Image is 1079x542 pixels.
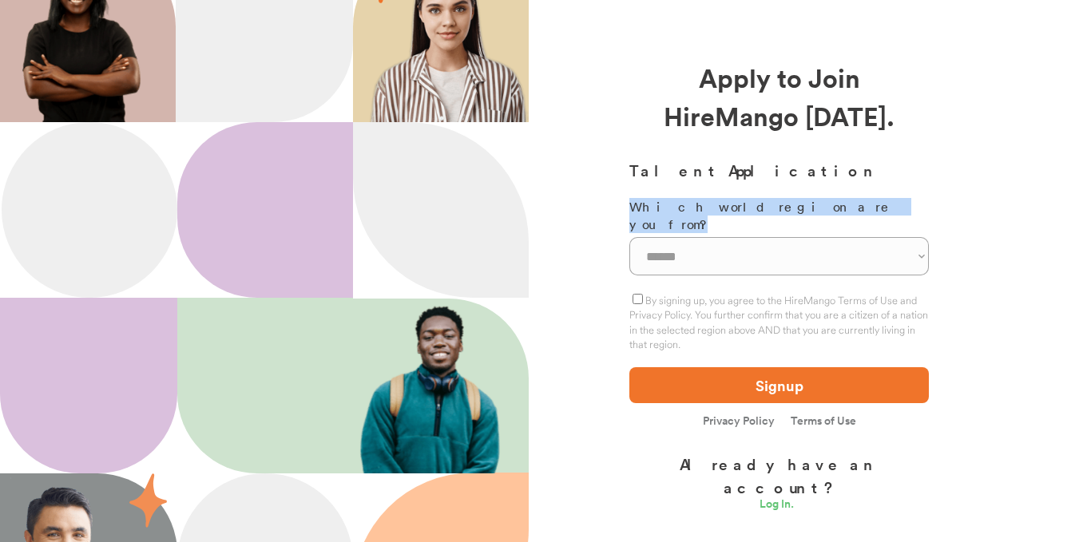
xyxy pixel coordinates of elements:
[629,198,929,234] div: Which world region are you from?
[703,415,775,429] a: Privacy Policy
[629,367,929,403] button: Signup
[629,294,928,350] label: By signing up, you agree to the HireMango Terms of Use and Privacy Policy. You further confirm th...
[629,159,929,182] h3: Talent Application
[354,299,515,473] img: 202x218.png
[791,415,856,426] a: Terms of Use
[129,473,167,528] img: 55
[760,498,799,514] a: Log In.
[629,453,929,498] div: Already have an account?
[2,122,177,298] img: Ellipse%2012
[629,58,929,135] div: Apply to Join HireMango [DATE].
